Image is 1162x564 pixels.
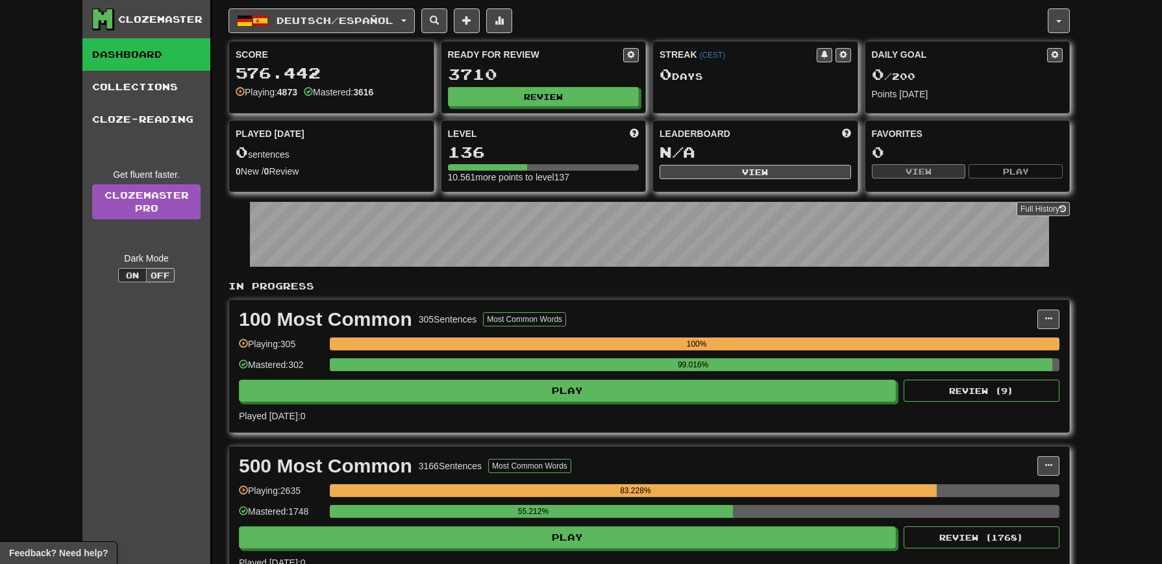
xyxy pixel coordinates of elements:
p: In Progress [229,280,1070,293]
button: Review (1768) [904,526,1059,548]
button: View [660,165,851,179]
strong: 0 [236,166,241,177]
button: Most Common Words [488,459,571,473]
div: 136 [448,144,639,160]
span: N/A [660,143,695,161]
div: Streak [660,48,817,61]
div: Mastered: 302 [239,358,323,380]
div: Daily Goal [872,48,1048,62]
div: Score [236,48,427,61]
div: New / Review [236,165,427,178]
a: Dashboard [82,38,210,71]
div: 500 Most Common [239,456,412,476]
div: 100 Most Common [239,310,412,329]
strong: 0 [264,166,269,177]
span: Played [DATE]: 0 [239,411,305,421]
div: Day s [660,66,851,83]
span: Level [448,127,477,140]
a: Collections [82,71,210,103]
div: Points [DATE] [872,88,1063,101]
button: Play [239,380,896,402]
div: 83.228% [334,484,937,497]
button: Deutsch/Español [229,8,415,33]
div: 3166 Sentences [419,460,482,472]
div: Playing: 2635 [239,484,323,506]
button: Full History [1017,202,1070,216]
button: Most Common Words [483,312,566,326]
div: Ready for Review [448,48,624,61]
button: More stats [486,8,512,33]
span: 0 [660,65,672,83]
span: Played [DATE] [236,127,304,140]
div: Dark Mode [92,252,201,265]
div: 0 [872,144,1063,160]
a: ClozemasterPro [92,184,201,219]
span: This week in points, UTC [842,127,851,140]
button: Search sentences [421,8,447,33]
div: 10.561 more points to level 137 [448,171,639,184]
div: Favorites [872,127,1063,140]
span: 0 [872,65,884,83]
span: Deutsch / Español [277,15,393,26]
div: Get fluent faster. [92,168,201,181]
div: 99.016% [334,358,1052,371]
button: Play [969,164,1063,178]
span: / 200 [872,71,915,82]
div: Mastered: 1748 [239,505,323,526]
div: sentences [236,144,427,161]
span: 0 [236,143,248,161]
button: View [872,164,966,178]
span: Open feedback widget [9,546,108,559]
button: Off [146,268,175,282]
div: Mastered: [304,86,373,99]
div: 100% [334,337,1059,350]
a: (CEST) [699,51,725,60]
strong: 3616 [353,87,373,97]
button: Review (9) [904,380,1059,402]
div: 3710 [448,66,639,82]
button: Play [239,526,896,548]
div: Playing: 305 [239,337,323,359]
div: 576.442 [236,65,427,81]
div: 305 Sentences [419,313,477,326]
strong: 4873 [277,87,297,97]
button: Review [448,87,639,106]
div: Playing: [236,86,297,99]
button: Add sentence to collection [454,8,480,33]
a: Cloze-Reading [82,103,210,136]
div: 55.212% [334,505,732,518]
span: Score more points to level up [630,127,639,140]
span: Leaderboard [660,127,730,140]
button: On [118,268,147,282]
div: Clozemaster [118,13,203,26]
